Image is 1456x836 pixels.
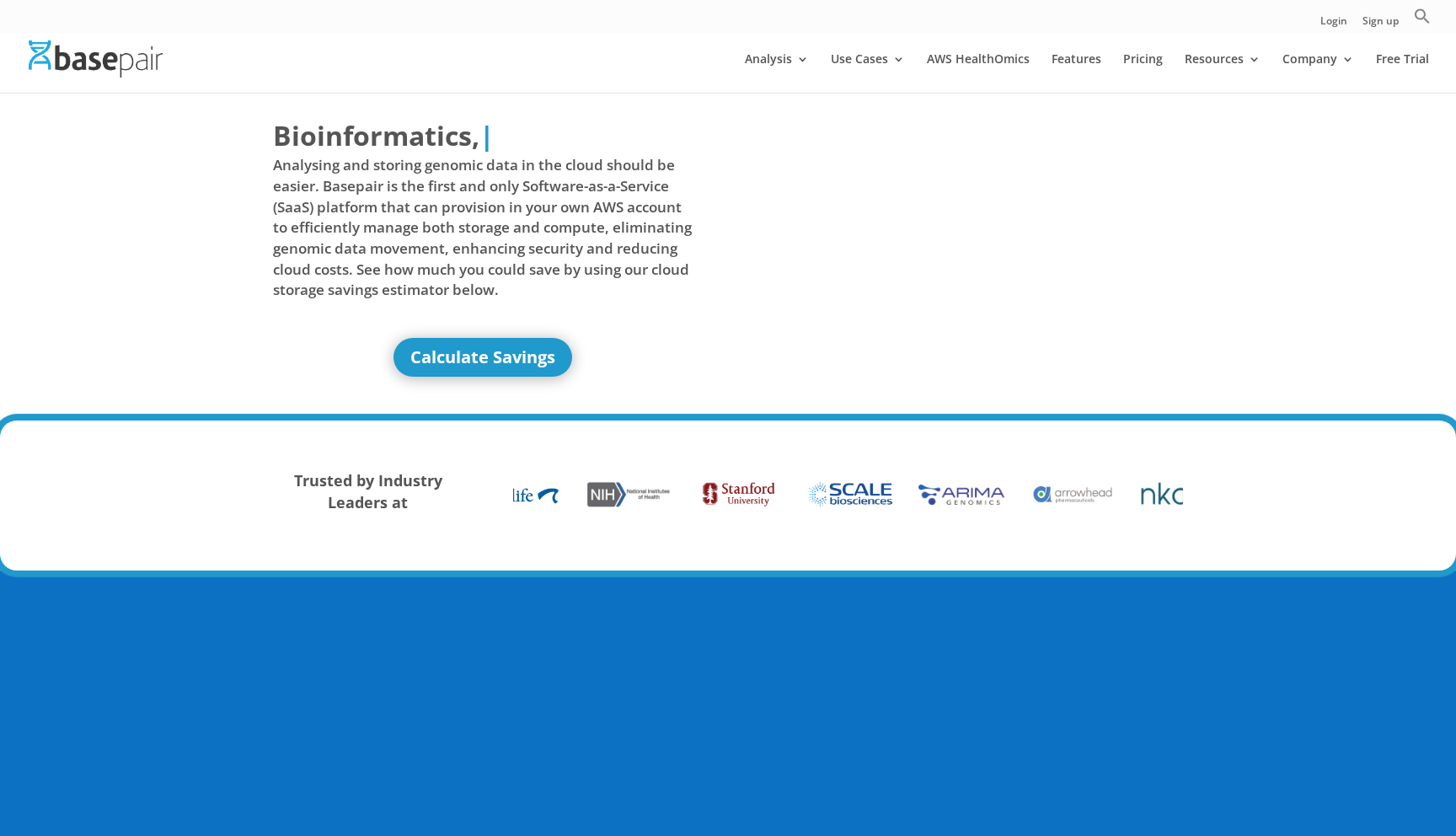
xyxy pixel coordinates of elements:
a: Search Icon Link [1414,8,1431,34]
a: Login [1320,16,1347,34]
a: Pricing [1123,53,1163,93]
a: Sign up [1362,16,1399,34]
a: Use Cases [831,53,905,93]
a: AWS HealthOmics [927,53,1030,93]
a: Resources [1185,53,1261,93]
a: Analysis [745,53,809,93]
svg: Search [1414,8,1431,24]
iframe: Basepair - NGS Analysis Simplified [741,116,1160,352]
span: Bioinformatics, [273,116,479,155]
a: Free Trial [1376,53,1429,93]
strong: Trusted by Industry Leaders at [294,470,442,512]
a: Calculate Savings [393,338,572,377]
span: | [479,117,495,153]
span: Analysing and storing genomic data in the cloud should be easier. Basepair is the first and only ... [273,155,693,300]
img: Basepair [29,40,163,77]
a: Features [1052,53,1101,93]
a: Company [1282,53,1354,93]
